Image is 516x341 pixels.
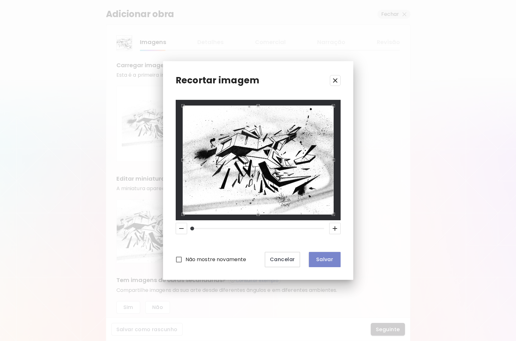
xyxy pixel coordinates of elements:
div: Use the arrow keys to move the crop selection area [183,106,334,215]
button: Salvar [309,252,341,267]
span: Não mostre novamente [186,256,246,263]
span: Salvar [314,256,336,263]
p: Recortar imagem [176,74,260,87]
button: Cancelar [265,252,300,267]
span: Cancelar [270,256,295,263]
